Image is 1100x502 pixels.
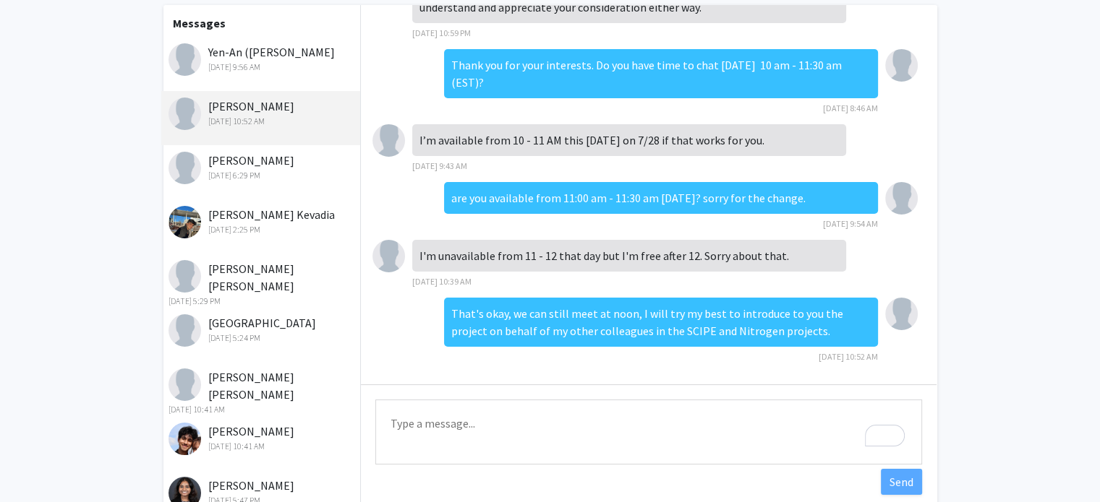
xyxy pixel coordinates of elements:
[372,124,405,157] img: Reni Kaza
[169,206,357,236] div: [PERSON_NAME] Kevadia
[412,240,846,272] div: I'm unavailable from 11 - 12 that day but I'm free after 12. Sorry about that.
[169,152,201,184] img: Deeksha Ramakrishna
[169,98,201,130] img: Reni Kaza
[823,103,878,113] span: [DATE] 8:46 AM
[169,403,357,416] div: [DATE] 10:41 AM
[169,43,357,74] div: Yen-An ([PERSON_NAME]
[169,260,357,308] div: [PERSON_NAME] [PERSON_NAME]
[444,182,878,214] div: are you available from 11:00 am - 11:30 am [DATE]? sorry for the change.
[169,440,357,453] div: [DATE] 10:41 AM
[169,206,201,238] img: Hetansh Kevadia
[169,368,357,416] div: [PERSON_NAME] [PERSON_NAME]
[412,160,467,171] span: [DATE] 9:43 AM
[169,115,357,128] div: [DATE] 10:52 AM
[375,399,922,464] textarea: To enrich screen reader interactions, please activate Accessibility in Grammarly extension settings
[169,314,357,345] div: [GEOGRAPHIC_DATA]
[169,98,357,128] div: [PERSON_NAME]
[444,49,878,98] div: Thank you for your interests. Do you have time to chat [DATE] 10 am - 11:30 am (EST)?
[885,49,918,82] img: Dong Liang
[372,240,405,272] img: Reni Kaza
[169,169,357,182] div: [DATE] 6:29 PM
[885,182,918,215] img: Dong Liang
[173,16,226,30] b: Messages
[169,43,201,76] img: Yen-An (Andrew) Lu
[881,469,922,495] button: Send
[169,368,201,401] img: Chandana charitha Peddinti
[412,276,472,287] span: [DATE] 10:39 AM
[823,218,878,229] span: [DATE] 9:54 AM
[169,223,357,236] div: [DATE] 2:25 PM
[444,298,878,347] div: That's okay, we can still meet at noon, I will try my best to introduce to you the project on beh...
[169,152,357,182] div: [PERSON_NAME]
[169,314,201,347] img: Somy Park
[11,437,61,491] iframe: Chat
[412,27,471,38] span: [DATE] 10:59 PM
[169,295,357,308] div: [DATE] 5:29 PM
[169,260,201,293] img: Sumanth Reddy Koppula
[169,61,357,74] div: [DATE] 9:56 AM
[169,423,201,455] img: Jibran Jafri
[169,423,357,453] div: [PERSON_NAME]
[819,351,878,362] span: [DATE] 10:52 AM
[885,298,918,330] img: Dong Liang
[169,332,357,345] div: [DATE] 5:24 PM
[412,124,846,156] div: I’m available from 10 - 11 AM this [DATE] on 7/28 if that works for you.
